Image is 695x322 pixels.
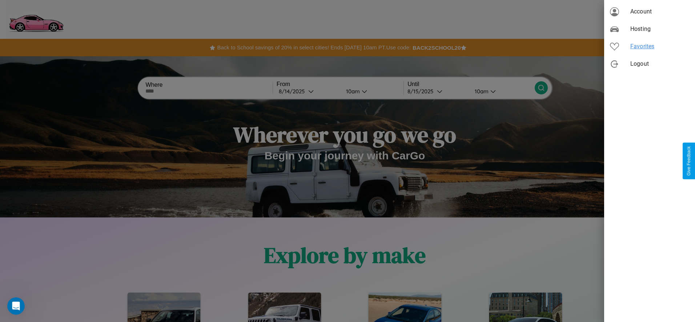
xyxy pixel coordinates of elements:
[604,20,695,38] div: Hosting
[630,60,689,68] span: Logout
[630,42,689,51] span: Favorites
[604,55,695,73] div: Logout
[604,38,695,55] div: Favorites
[686,146,691,176] div: Give Feedback
[7,297,25,315] iframe: Intercom live chat
[604,3,695,20] div: Account
[630,7,689,16] span: Account
[630,25,689,33] span: Hosting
